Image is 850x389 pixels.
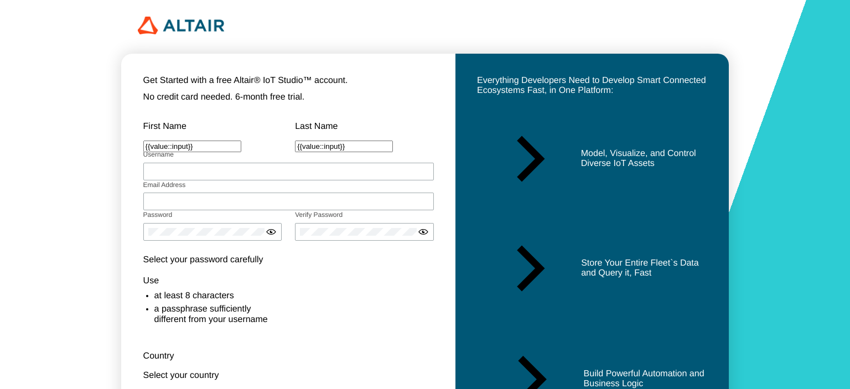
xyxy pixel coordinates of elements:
unity-typography: No credit card needed. 6-month free trial. [143,92,434,102]
unity-typography: Get Started with a free Altair® IoT Studio™ account. [143,76,434,86]
div: Use [143,276,282,286]
li: a passphrase sufficiently different from your username [154,304,271,325]
unity-typography: Model, Visualize, and Control Diverse IoT Assets [581,149,707,169]
img: 320px-Altair_logo.png [138,17,224,34]
label: Username [143,151,174,158]
unity-typography: Everything Developers Need to Develop Smart Connected Ecosystems Fast, in One Platform: [477,76,707,96]
label: Password [143,211,173,219]
unity-typography: Select your password carefully [143,255,282,265]
li: at least 8 characters [154,291,271,301]
unity-typography: Store Your Entire Fleet`s Data and Query it, Fast [581,258,707,279]
label: Email Address [143,181,186,189]
label: Verify Password [295,211,343,219]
